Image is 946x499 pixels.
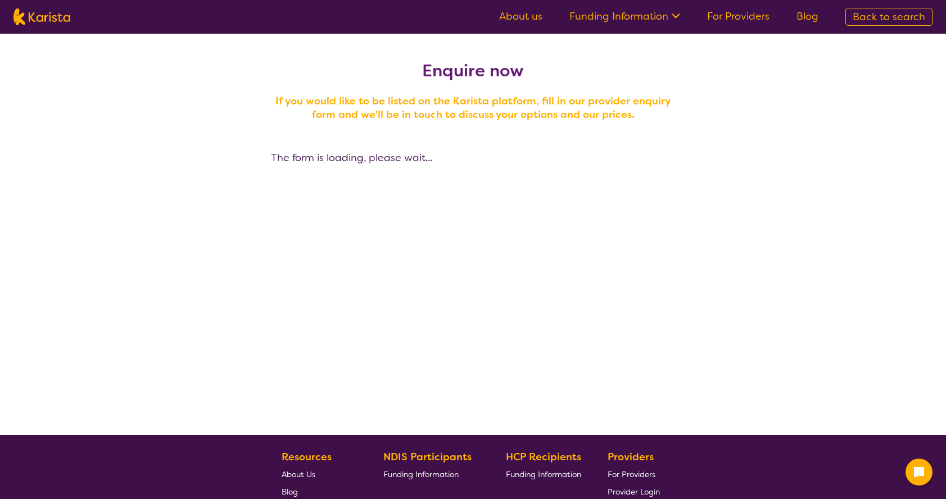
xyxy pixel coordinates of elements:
span: About Us [282,469,315,479]
span: Funding Information [506,469,581,479]
span: For Providers [608,469,655,479]
b: Providers [608,450,654,464]
span: Blog [282,487,298,497]
a: Funding Information [569,10,680,23]
h2: Enquire now [271,61,676,81]
b: HCP Recipients [506,450,581,464]
p: The form is loading, please wait... [271,149,676,166]
b: Resources [282,450,332,464]
span: Funding Information [383,469,459,479]
span: Back to search [853,10,925,24]
img: Karista logo [13,8,70,25]
a: About us [499,10,542,23]
a: Funding Information [506,465,581,483]
a: Back to search [845,8,933,26]
a: For Providers [707,10,770,23]
a: Blog [796,10,818,23]
h4: If you would like to be listed on the Karista platform, fill in our provider enquiry form and we'... [271,94,676,121]
a: Funding Information [383,465,480,483]
a: For Providers [608,465,660,483]
span: Provider Login [608,487,660,497]
b: NDIS Participants [383,450,472,464]
a: About Us [282,465,357,483]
